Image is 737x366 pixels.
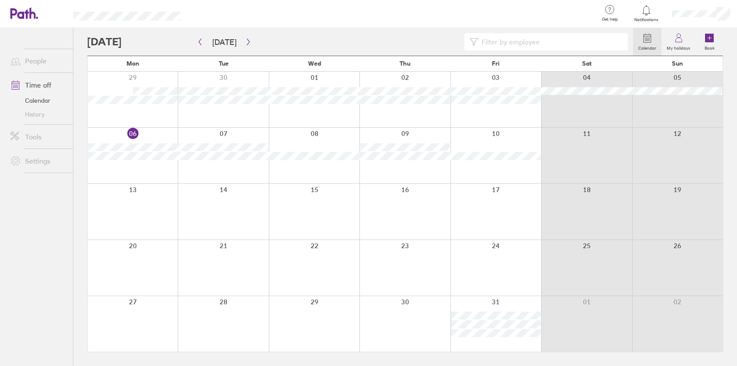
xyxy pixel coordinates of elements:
a: Notifications [633,4,661,22]
span: Tue [219,60,229,67]
a: Time off [3,76,73,94]
a: People [3,52,73,69]
a: Tools [3,128,73,145]
a: Calendar [3,94,73,107]
span: Fri [492,60,500,67]
span: Wed [308,60,321,67]
span: Sat [582,60,592,67]
span: Notifications [633,17,661,22]
span: Thu [400,60,410,67]
label: My holidays [661,43,696,51]
a: Settings [3,152,73,170]
span: Get help [596,17,624,22]
span: Mon [126,60,139,67]
label: Book [699,43,720,51]
label: Calendar [633,43,661,51]
a: History [3,107,73,121]
input: Filter by employee [478,34,623,50]
a: Calendar [633,28,661,56]
span: Sun [672,60,683,67]
button: [DATE] [205,35,243,49]
a: My holidays [661,28,696,56]
a: Book [696,28,723,56]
